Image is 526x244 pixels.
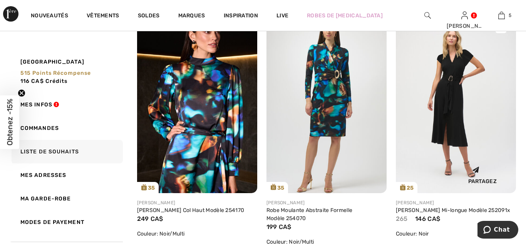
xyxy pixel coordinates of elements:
a: Vêtements [87,12,119,20]
a: Ma garde-robe [10,187,123,210]
a: 5 [483,11,519,20]
img: Mes infos [461,11,468,20]
span: Obtenez -15% [5,99,14,145]
img: joseph-ribkoff-dresses-jumpsuits-black-multi_254070_1_6a67_search.jpg [266,13,387,193]
span: [GEOGRAPHIC_DATA] [20,58,84,66]
a: Robe Moulante Abstraite Formelle Modèle 254070 [266,207,353,222]
a: Mes adresses [10,163,123,187]
div: Couleur: Noir/Multi [137,230,257,238]
a: 35 [266,13,387,193]
img: joseph-ribkoff-dresses-jumpsuits-black_252091X_1_ad7c_search.jpg [396,13,516,193]
span: 249 CA$ [137,215,163,222]
img: joseph-ribkoff-dresses-jumpsuits-black-multi_254170_2_4b8a_search.jpg [137,13,257,193]
a: Soldes [138,12,160,20]
a: Modes de payement [10,210,123,234]
span: 5 [509,12,511,19]
a: Marques [178,12,205,20]
span: 146 CA$ [415,215,440,222]
a: Live [276,12,288,20]
span: Inspiration [224,12,258,20]
a: Robes de [MEDICAL_DATA] [307,12,383,20]
span: 515 Points récompense [20,70,91,76]
a: 25 [396,13,516,193]
div: [PERSON_NAME] [137,199,257,206]
a: Se connecter [461,12,468,19]
div: [PERSON_NAME] [447,22,483,30]
div: [PERSON_NAME] [396,199,516,206]
div: [PERSON_NAME] [266,199,387,206]
img: Mon panier [498,11,505,20]
iframe: Ouvre un widget dans lequel vous pouvez chatter avec l’un de nos agents [477,221,518,240]
a: Commandes [10,116,123,140]
a: Mes infos [10,93,123,116]
div: Couleur: Noir [396,230,516,238]
a: Liste de souhaits [10,140,123,163]
a: Nouveautés [31,12,68,20]
span: 265 [396,215,408,222]
a: [PERSON_NAME] Mi-longue Modèle 252091x [396,207,510,214]
a: [PERSON_NAME] Col Haut Modèle 254170 [137,207,245,214]
img: 1ère Avenue [3,6,18,22]
div: Partagez [455,160,510,187]
button: Close teaser [18,89,25,97]
span: 199 CA$ [266,223,291,231]
span: 116 CA$ Crédits [20,78,68,84]
a: 35 [137,13,257,193]
img: recherche [424,11,431,20]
